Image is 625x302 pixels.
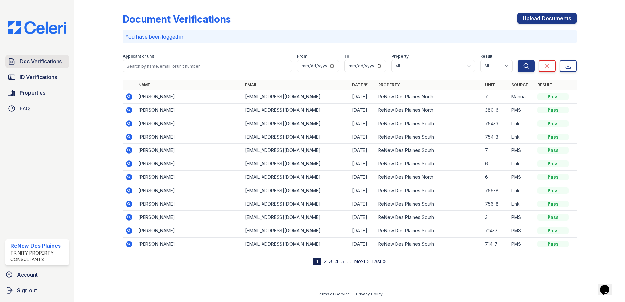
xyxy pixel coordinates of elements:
td: PMS [509,104,535,117]
td: ReNew Des Plaines South [376,224,482,238]
td: [DATE] [349,224,376,238]
td: [DATE] [349,117,376,130]
td: [DATE] [349,157,376,171]
td: [EMAIL_ADDRESS][DOMAIN_NAME] [243,184,349,197]
td: 714-7 [482,224,509,238]
td: [DATE] [349,130,376,144]
a: Next › [354,258,369,265]
div: ReNew Des Plaines [10,242,66,250]
div: Pass [537,160,569,167]
td: [PERSON_NAME] [136,130,243,144]
div: Pass [537,93,569,100]
td: 754-3 [482,117,509,130]
label: To [344,54,349,59]
td: Link [509,117,535,130]
a: Terms of Service [317,292,350,296]
td: [PERSON_NAME] [136,144,243,157]
td: 7 [482,90,509,104]
a: 3 [329,258,332,265]
div: Document Verifications [123,13,231,25]
a: Property [378,82,400,87]
td: [DATE] [349,211,376,224]
td: ReNew Des Plaines South [376,144,482,157]
td: Manual [509,90,535,104]
td: PMS [509,144,535,157]
td: [EMAIL_ADDRESS][DOMAIN_NAME] [243,130,349,144]
div: Pass [537,120,569,127]
a: 5 [341,258,344,265]
td: [EMAIL_ADDRESS][DOMAIN_NAME] [243,171,349,184]
td: [DATE] [349,197,376,211]
td: PMS [509,171,535,184]
td: [PERSON_NAME] [136,90,243,104]
span: … [347,258,351,265]
td: 6 [482,171,509,184]
td: [EMAIL_ADDRESS][DOMAIN_NAME] [243,144,349,157]
td: [DATE] [349,144,376,157]
div: Trinity Property Consultants [10,250,66,263]
td: [EMAIL_ADDRESS][DOMAIN_NAME] [243,104,349,117]
div: Pass [537,241,569,247]
span: Account [17,271,38,278]
td: ReNew Des Plaines South [376,197,482,211]
label: From [297,54,307,59]
td: Link [509,184,535,197]
div: Pass [537,227,569,234]
td: ReNew Des Plaines North [376,104,482,117]
td: ReNew Des Plaines North [376,90,482,104]
a: Privacy Policy [356,292,383,296]
label: Property [391,54,409,59]
div: Pass [537,201,569,207]
td: [EMAIL_ADDRESS][DOMAIN_NAME] [243,224,349,238]
a: Upload Documents [517,13,577,24]
td: [PERSON_NAME] [136,184,243,197]
p: You have been logged in [125,33,574,41]
td: [DATE] [349,238,376,251]
div: | [352,292,354,296]
div: Pass [537,214,569,221]
td: [EMAIL_ADDRESS][DOMAIN_NAME] [243,90,349,104]
a: Result [537,82,553,87]
td: 756-8 [482,184,509,197]
div: 1 [313,258,321,265]
td: PMS [509,238,535,251]
a: Sign out [3,284,72,297]
td: [EMAIL_ADDRESS][DOMAIN_NAME] [243,238,349,251]
a: Source [511,82,528,87]
td: [PERSON_NAME] [136,197,243,211]
td: [DATE] [349,90,376,104]
td: [PERSON_NAME] [136,171,243,184]
span: ID Verifications [20,73,57,81]
td: 6 [482,157,509,171]
td: 3 [482,211,509,224]
span: Properties [20,89,45,97]
td: [DATE] [349,171,376,184]
td: ReNew Des Plaines South [376,117,482,130]
td: [DATE] [349,104,376,117]
td: Link [509,157,535,171]
div: Pass [537,134,569,140]
a: Doc Verifications [5,55,69,68]
a: 4 [335,258,339,265]
a: Properties [5,86,69,99]
td: [PERSON_NAME] [136,238,243,251]
td: [EMAIL_ADDRESS][DOMAIN_NAME] [243,211,349,224]
a: FAQ [5,102,69,115]
a: 2 [324,258,327,265]
a: Name [138,82,150,87]
td: ReNew Des Plaines South [376,211,482,224]
td: [PERSON_NAME] [136,104,243,117]
label: Result [480,54,492,59]
a: Unit [485,82,495,87]
td: [DATE] [349,184,376,197]
td: PMS [509,224,535,238]
td: [PERSON_NAME] [136,224,243,238]
img: CE_Logo_Blue-a8612792a0a2168367f1c8372b55b34899dd931a85d93a1a3d3e32e68fde9ad4.png [3,21,72,34]
a: ID Verifications [5,71,69,84]
td: [PERSON_NAME] [136,157,243,171]
td: 756-8 [482,197,509,211]
td: [PERSON_NAME] [136,211,243,224]
div: Pass [537,107,569,113]
span: Sign out [17,286,37,294]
